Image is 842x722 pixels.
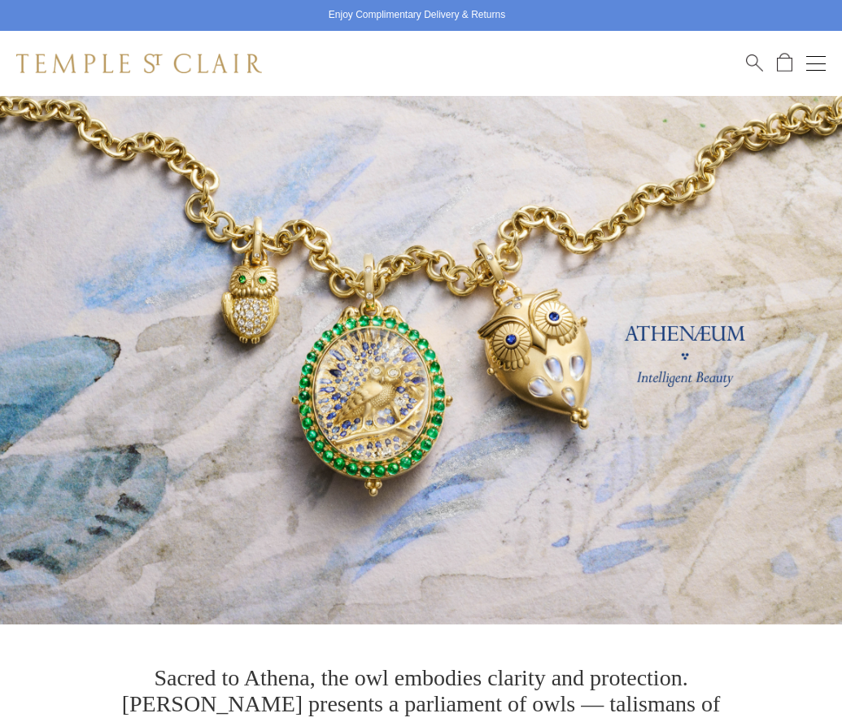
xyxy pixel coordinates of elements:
a: Search [746,53,763,73]
p: Enjoy Complimentary Delivery & Returns [329,7,505,24]
img: Temple St. Clair [16,54,262,73]
button: Open navigation [806,54,826,73]
a: Open Shopping Bag [777,53,792,73]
